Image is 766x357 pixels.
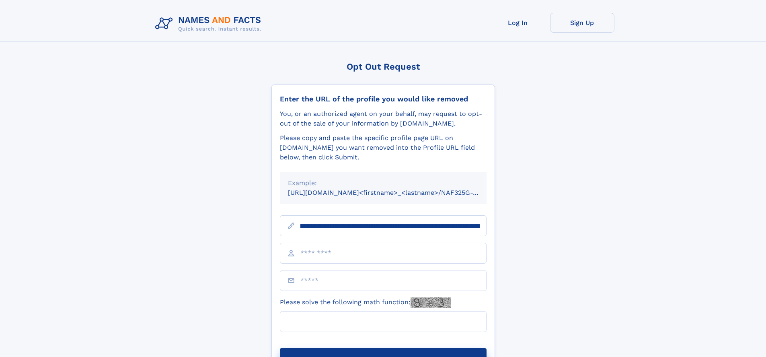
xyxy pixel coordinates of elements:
[280,109,487,128] div: You, or an authorized agent on your behalf, may request to opt-out of the sale of your informatio...
[486,13,550,33] a: Log In
[280,95,487,103] div: Enter the URL of the profile you would like removed
[280,297,451,308] label: Please solve the following math function:
[152,13,268,35] img: Logo Names and Facts
[288,189,502,196] small: [URL][DOMAIN_NAME]<firstname>_<lastname>/NAF325G-xxxxxxxx
[288,178,478,188] div: Example:
[280,133,487,162] div: Please copy and paste the specific profile page URL on [DOMAIN_NAME] you want removed into the Pr...
[550,13,614,33] a: Sign Up
[271,62,495,72] div: Opt Out Request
